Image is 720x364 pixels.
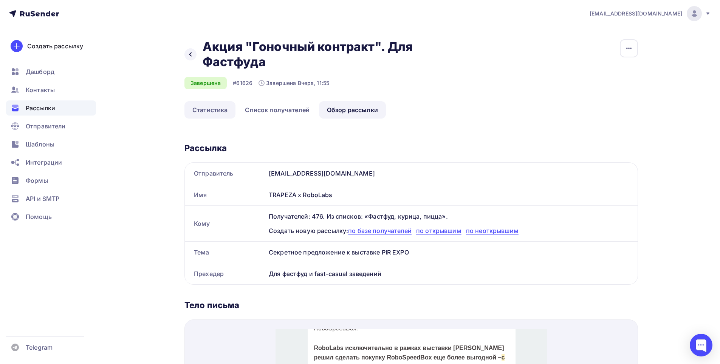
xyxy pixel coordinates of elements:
span: по базе получателей [348,227,412,234]
div: Получателей: 476. Из списков: «Фастфуд, курица, пицца». [269,212,629,221]
span: Telegram [26,343,53,352]
a: Список получателей [237,101,317,119]
div: TRAPEZA х RoboLabs [266,184,638,205]
span: Дашборд [26,67,54,76]
a: Формы [6,173,96,188]
span: API и SMTP [26,194,59,203]
div: Рассылка [184,143,638,153]
div: Кому [185,206,266,241]
span: Отправители [26,122,66,131]
div: Прехедер [185,263,266,284]
div: #61626 [233,79,252,87]
span: Шаблоны [26,140,54,149]
span: с увеличенной гарантией до 24 месяцев [39,25,229,42]
div: Создать новую рассылку: [269,226,629,235]
span: Контакты [26,85,55,94]
span: по открывшим [416,227,461,234]
div: Имя [185,184,266,205]
span: Помощь [26,212,52,221]
a: Статистика [184,101,235,119]
span: Рассылки [26,103,55,113]
a: [EMAIL_ADDRESS][DOMAIN_NAME] [590,6,711,21]
a: Контакты [6,82,96,97]
div: Завершена Вчера, 11:55 [259,79,329,87]
div: Завершена [184,77,227,89]
div: Для фастфуд и fast-casual заведений [266,263,638,284]
p: Однако количество контрактов с эксклюзивными условиями ограничено: [39,57,234,76]
span: по неоткрывшим [466,227,519,234]
strong: RoboLabs исключительно в рамках выставки [PERSON_NAME] решил сделать покупку RoboSpeedBox еще бол... [39,16,229,51]
a: Рассылки [6,100,96,116]
div: Тело письма [184,300,638,310]
a: Обзор рассылки [319,101,386,119]
a: Отправители [6,119,96,134]
a: Шаблоны [6,137,96,152]
span: Интеграции [26,158,62,167]
div: Создать рассылку [27,42,83,51]
span: [EMAIL_ADDRESS][DOMAIN_NAME] [590,10,682,17]
span: Формы [26,176,48,185]
div: [EMAIL_ADDRESS][DOMAIN_NAME] [266,163,638,184]
div: Отправитель [185,163,266,184]
a: Дашборд [6,64,96,79]
h2: Акция "Гоночный контракт". Для Фастфуда [203,39,431,69]
div: Тема [185,242,266,263]
div: Секретное предложение к выставке PIR EXPO [266,242,638,263]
